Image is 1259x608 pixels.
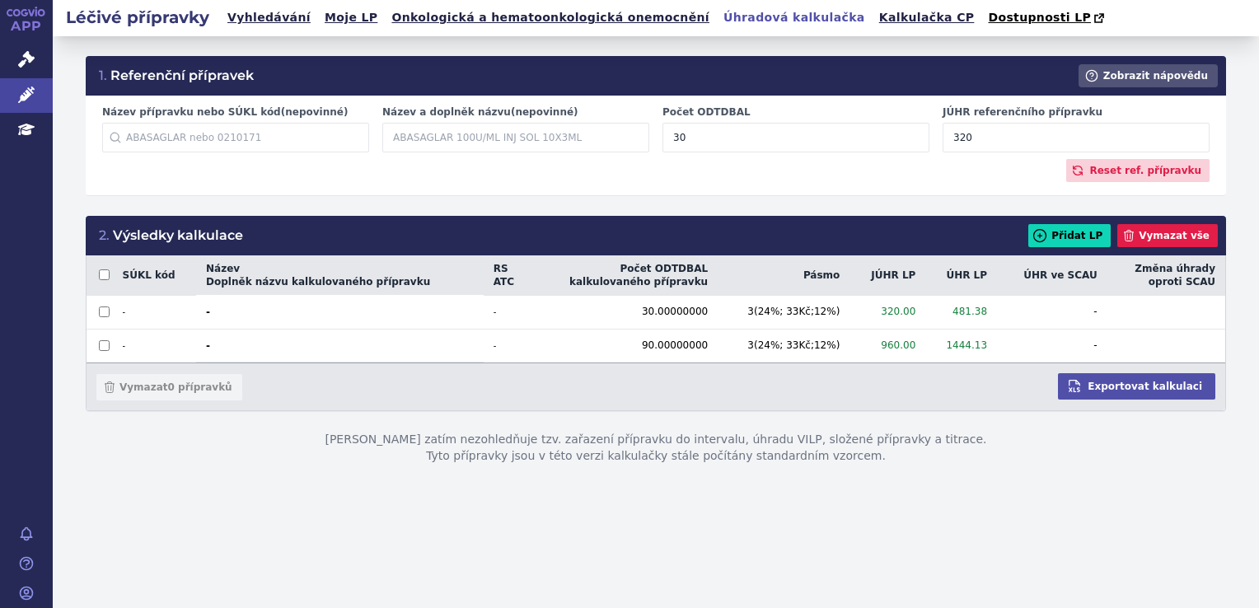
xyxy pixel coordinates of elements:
[988,11,1091,24] span: Dostupnosti LP
[531,295,718,329] td: 30.00000000
[102,123,369,152] input: ABASAGLAR nebo 0210171
[196,255,484,296] th: Název Doplněk názvu kalkulovaného přípravku
[849,255,925,296] th: JÚHR LP
[925,295,997,329] td: 481.38
[531,255,718,296] th: Počet ODTDBAL kalkulovaného přípravku
[1079,64,1218,87] button: Zobrazit nápovědu
[997,295,1107,329] td: -
[718,7,870,29] a: Úhradová kalkulačka
[1028,224,1111,247] button: Přidat LP
[718,255,849,296] th: Pásmo
[662,123,929,152] input: 75
[997,255,1107,296] th: ÚHR ve SCAU
[718,329,849,362] td: 3 ( 24 %; 33 Kč; 12 %)
[386,7,714,29] a: Onkologická a hematoonkologická onemocnění
[1107,255,1225,296] th: Změna úhrady oproti SCAU
[531,329,718,362] td: 90.00000000
[718,295,849,329] td: 3 ( 24 %; 33 Kč; 12 %)
[925,329,997,362] td: 1444.13
[511,106,578,118] span: (nepovinné)
[484,255,531,296] th: RS ATC
[494,306,522,318] span: -
[123,329,197,362] td: -
[925,255,997,296] th: ÚHR LP
[849,295,925,329] td: 320.00
[99,227,110,243] span: 2.
[222,7,316,29] a: Vyhledávání
[1066,159,1210,182] button: Reset ref. přípravku
[382,123,649,152] input: ABASAGLAR 100U/ML INJ SOL 10X3ML
[943,123,1210,152] input: 1927.21
[99,68,107,83] span: 1.
[206,339,474,353] strong: -
[997,329,1107,362] td: -
[1117,224,1218,247] button: Vymazat vše
[943,105,1210,119] label: JÚHR referenčního přípravku
[494,340,522,352] span: -
[102,105,369,119] label: Název přípravku nebo SÚKL kód
[123,255,197,296] th: SÚKL kód
[281,106,349,118] span: (nepovinné)
[874,7,980,29] a: Kalkulačka CP
[382,105,649,119] label: Název a doplněk názvu
[983,7,1112,30] a: Dostupnosti LP
[849,329,925,362] td: 960.00
[1058,373,1215,400] button: Exportovat kalkulaci
[99,227,243,245] h3: Výsledky kalkulace
[123,295,197,329] td: -
[99,67,254,85] h3: Referenční přípravek
[662,105,929,119] label: Počet ODTDBAL
[53,6,222,29] h2: Léčivé přípravky
[86,412,1226,484] p: [PERSON_NAME] zatím nezohledňuje tzv. zařazení přípravku do intervalu, úhradu VILP, složené přípr...
[206,306,474,319] strong: -
[320,7,382,29] a: Moje LP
